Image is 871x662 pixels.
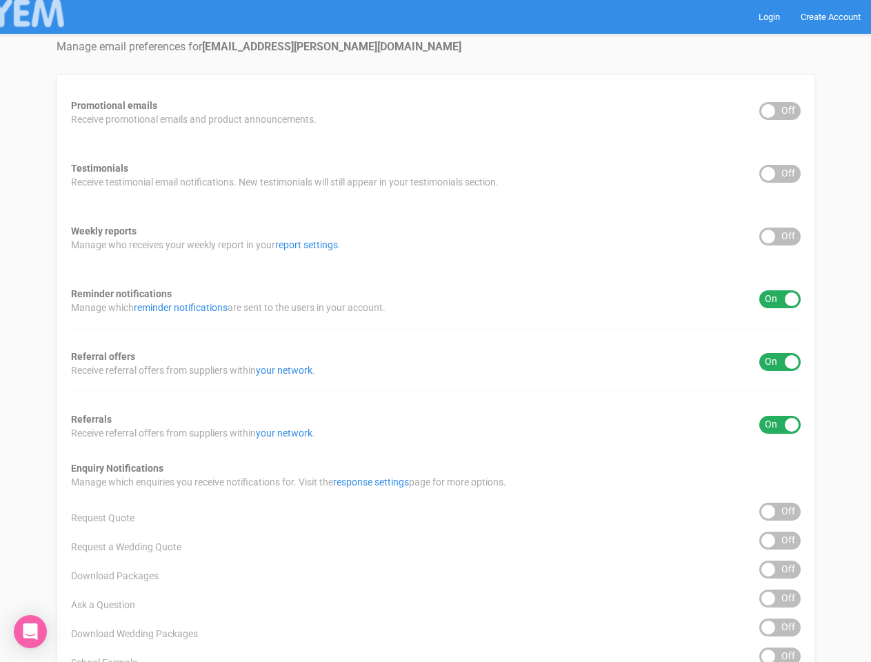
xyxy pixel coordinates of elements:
[71,100,157,111] strong: Promotional emails
[71,569,159,583] span: Download Packages
[14,615,47,648] div: Open Intercom Messenger
[71,225,137,237] strong: Weekly reports
[71,414,112,425] strong: Referrals
[71,351,135,362] strong: Referral offers
[202,40,461,53] strong: [EMAIL_ADDRESS][PERSON_NAME][DOMAIN_NAME]
[71,475,506,489] span: Manage which enquiries you receive notifications for. Visit the page for more options.
[71,426,315,440] span: Receive referral offers from suppliers within .
[71,540,181,554] span: Request a Wedding Quote
[71,598,135,612] span: Ask a Question
[333,477,409,488] a: response settings
[57,41,815,53] h4: Manage email preferences for
[134,302,228,313] a: reminder notifications
[71,511,134,525] span: Request Quote
[71,363,315,377] span: Receive referral offers from suppliers within .
[71,627,198,641] span: Download Wedding Packages
[71,238,341,252] span: Manage who receives your weekly report in your .
[71,112,317,126] span: Receive promotional emails and product announcements.
[71,463,163,474] strong: Enquiry Notifications
[71,175,499,189] span: Receive testimonial email notifications. New testimonials will still appear in your testimonials ...
[256,365,312,376] a: your network
[71,301,386,314] span: Manage which are sent to the users in your account.
[256,428,312,439] a: your network
[275,239,338,250] a: report settings
[71,163,128,174] strong: Testimonials
[71,288,172,299] strong: Reminder notifications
